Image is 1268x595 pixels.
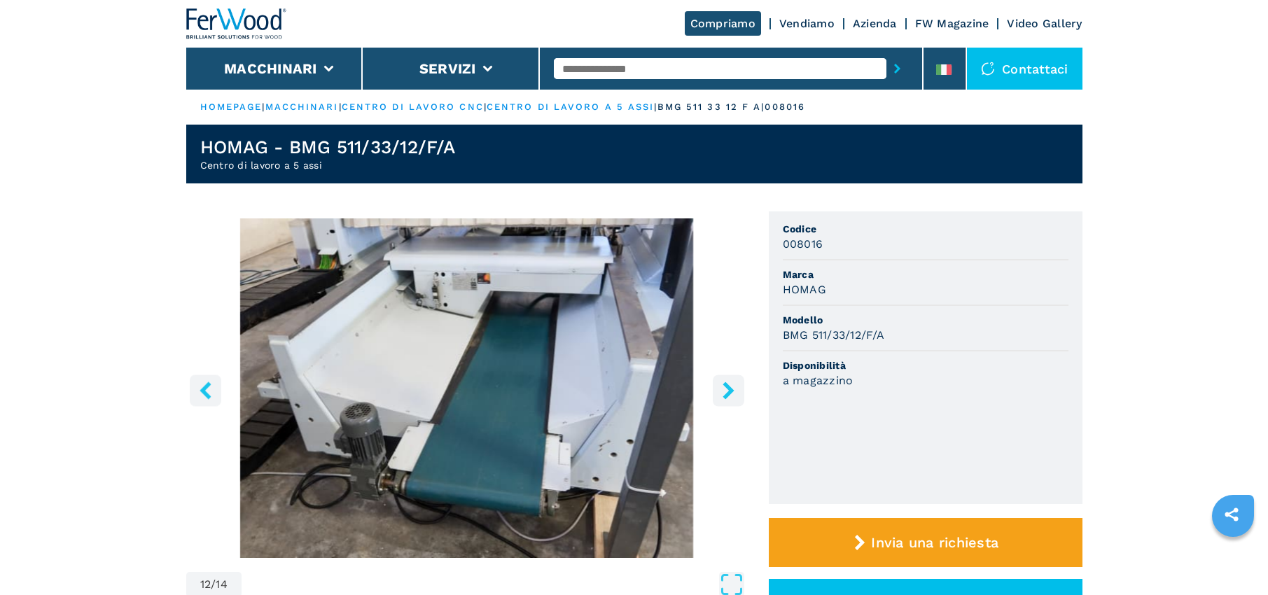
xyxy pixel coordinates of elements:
span: | [484,101,487,112]
button: Macchinari [224,60,317,77]
button: submit-button [886,52,908,85]
span: Codice [783,222,1068,236]
button: left-button [190,374,221,406]
a: FW Magazine [915,17,989,30]
button: right-button [713,374,744,406]
a: Azienda [853,17,897,30]
img: Ferwood [186,8,287,39]
div: Go to Slide 12 [186,218,748,558]
button: Invia una richiesta [769,518,1082,567]
p: 008016 [765,101,805,113]
a: HOMEPAGE [200,101,263,112]
a: Video Gallery [1007,17,1082,30]
span: Modello [783,313,1068,327]
span: Disponibilità [783,358,1068,372]
h3: 008016 [783,236,823,252]
span: / [211,579,216,590]
a: centro di lavoro cnc [342,101,484,112]
img: Centro di lavoro a 5 assi HOMAG BMG 511/33/12/F/A [186,218,748,558]
a: sharethis [1214,497,1249,532]
h3: HOMAG [783,281,826,297]
button: Servizi [419,60,476,77]
img: Contattaci [981,62,995,76]
h2: Centro di lavoro a 5 assi [200,158,455,172]
span: 12 [200,579,211,590]
span: Marca [783,267,1068,281]
span: Invia una richiesta [871,534,998,551]
span: | [339,101,342,112]
a: centro di lavoro a 5 assi [487,101,655,112]
p: bmg 511 33 12 f a | [657,101,765,113]
h3: BMG 511/33/12/F/A [783,327,884,343]
iframe: Chat [1208,532,1257,584]
span: | [654,101,657,112]
a: Vendiamo [779,17,835,30]
a: macchinari [265,101,339,112]
span: | [262,101,265,112]
a: Compriamo [685,11,761,36]
h3: a magazzino [783,372,854,388]
h1: HOMAG - BMG 511/33/12/F/A [200,136,455,158]
div: Contattaci [967,48,1082,90]
span: 14 [216,579,228,590]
